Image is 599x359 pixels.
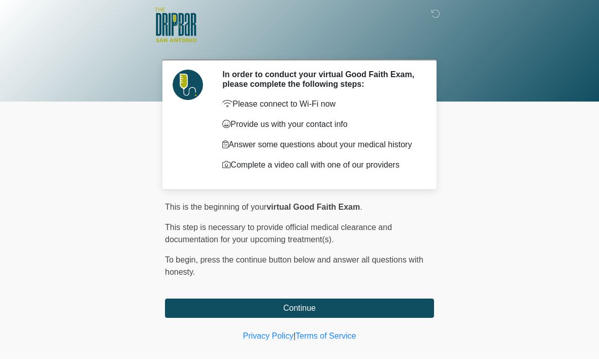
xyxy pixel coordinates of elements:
[295,332,356,340] a: Terms of Service
[165,255,423,276] span: press the continue button below and answer all questions with honesty.
[222,159,419,171] p: Complete a video call with one of our providers
[293,332,295,340] a: |
[222,98,419,110] p: Please connect to Wi-Fi now
[165,255,200,264] span: To begin,
[267,203,360,211] strong: virtual Good Faith Exam
[155,8,196,43] img: The DRIPBaR - San Antonio Fossil Creek Logo
[222,118,419,130] p: Provide us with your contact info
[165,299,434,318] button: Continue
[222,70,419,89] h2: In order to conduct your virtual Good Faith Exam, please complete the following steps:
[165,203,267,211] span: This is the beginning of your
[165,223,392,244] span: This step is necessary to provide official medical clearance and documentation for your upcoming ...
[173,70,203,100] img: Agent Avatar
[360,203,362,211] span: .
[243,332,294,340] a: Privacy Policy
[222,139,419,151] p: Answer some questions about your medical history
